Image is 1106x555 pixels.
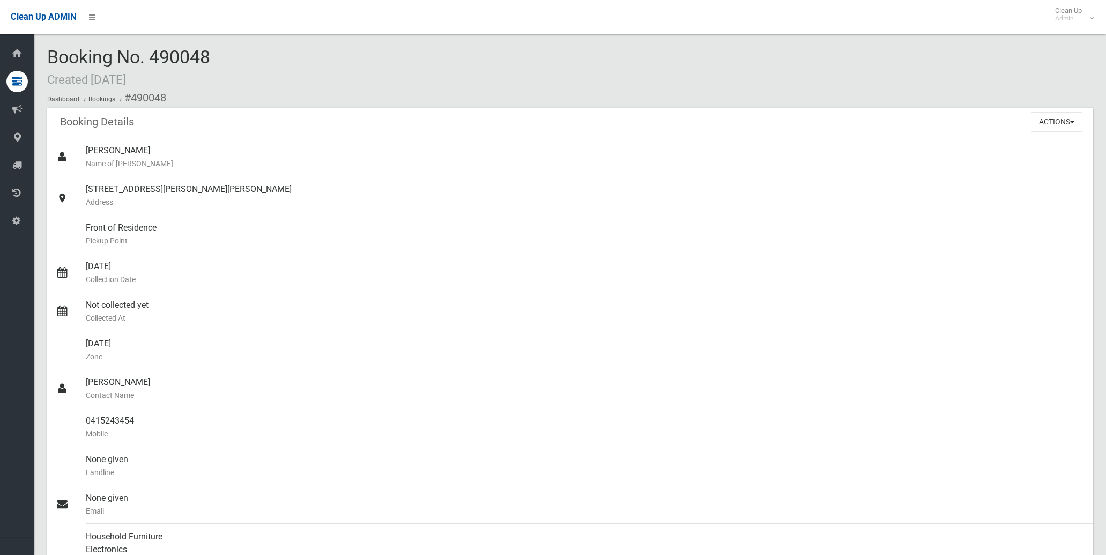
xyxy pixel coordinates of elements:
[86,350,1085,363] small: Zone
[1031,112,1082,132] button: Actions
[86,505,1085,517] small: Email
[86,196,1085,209] small: Address
[47,112,147,132] header: Booking Details
[86,331,1085,369] div: [DATE]
[86,234,1085,247] small: Pickup Point
[86,254,1085,292] div: [DATE]
[86,176,1085,215] div: [STREET_ADDRESS][PERSON_NAME][PERSON_NAME]
[1055,14,1082,23] small: Admin
[86,369,1085,408] div: [PERSON_NAME]
[86,273,1085,286] small: Collection Date
[86,389,1085,402] small: Contact Name
[47,46,210,88] span: Booking No. 490048
[88,95,115,103] a: Bookings
[86,138,1085,176] div: [PERSON_NAME]
[117,88,166,108] li: #490048
[1050,6,1093,23] span: Clean Up
[86,312,1085,324] small: Collected At
[86,466,1085,479] small: Landline
[86,427,1085,440] small: Mobile
[47,95,79,103] a: Dashboard
[86,485,1085,524] div: None given
[86,157,1085,170] small: Name of [PERSON_NAME]
[86,215,1085,254] div: Front of Residence
[86,292,1085,331] div: Not collected yet
[11,12,76,22] span: Clean Up ADMIN
[47,72,126,86] small: Created [DATE]
[86,408,1085,447] div: 0415243454
[86,447,1085,485] div: None given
